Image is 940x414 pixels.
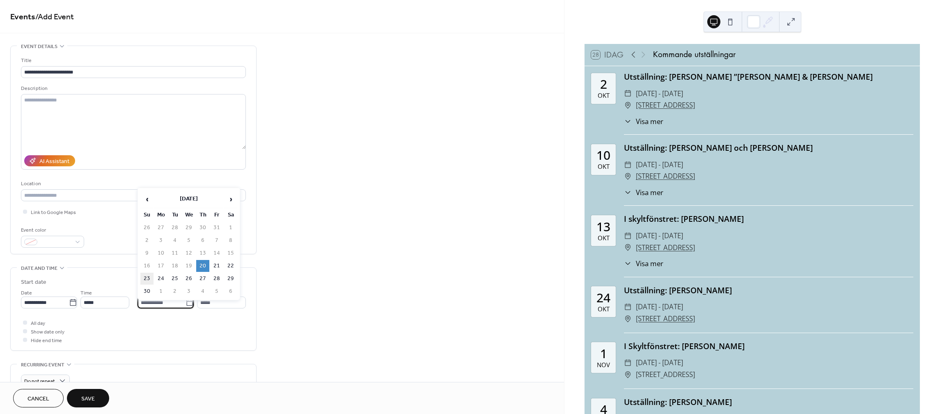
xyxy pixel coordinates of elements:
[624,159,632,171] div: ​
[140,222,154,234] td: 26
[624,301,632,313] div: ​
[21,278,46,287] div: Start date
[624,116,663,126] button: ​Visa mer
[168,222,181,234] td: 28
[624,258,663,269] button: ​Visa mer
[624,142,913,154] div: Utställning: [PERSON_NAME] och [PERSON_NAME]
[210,222,223,234] td: 31
[196,247,209,259] td: 13
[624,369,632,381] div: ​
[140,247,154,259] td: 9
[168,273,181,285] td: 25
[210,209,223,221] th: Fr
[21,289,32,297] span: Date
[224,247,237,259] td: 15
[636,170,695,182] a: [STREET_ADDRESS]
[140,260,154,272] td: 16
[224,273,237,285] td: 29
[224,209,237,221] th: Sa
[39,157,69,166] div: AI Assistant
[31,328,64,336] span: Show date only
[636,369,695,381] span: [STREET_ADDRESS]
[624,396,913,408] div: Utställning: [PERSON_NAME]
[224,285,237,297] td: 6
[224,222,237,234] td: 1
[21,56,244,65] div: Title
[598,235,610,241] div: okt
[154,235,167,246] td: 3
[10,9,35,25] a: Events
[140,209,154,221] th: Su
[598,306,610,312] div: okt
[196,209,209,221] th: Th
[210,273,223,285] td: 28
[624,258,632,269] div: ​
[35,9,74,25] span: / Add Event
[140,235,154,246] td: 2
[624,71,913,83] div: Utställning: [PERSON_NAME] ”[PERSON_NAME] & [PERSON_NAME]
[624,88,632,100] div: ​
[225,191,237,207] span: ›
[624,357,632,369] div: ​
[597,362,610,368] div: nov
[21,264,57,273] span: Date and time
[141,191,153,207] span: ‹
[140,273,154,285] td: 23
[154,191,223,208] th: [DATE]
[196,235,209,246] td: 6
[636,242,695,254] a: [STREET_ADDRESS]
[224,235,237,246] td: 8
[196,273,209,285] td: 27
[80,289,92,297] span: Time
[596,149,610,161] div: 10
[624,285,913,297] div: Utställning: [PERSON_NAME]
[182,209,195,221] th: We
[28,395,49,403] span: Cancel
[624,230,632,242] div: ​
[624,242,632,254] div: ​
[596,292,610,304] div: 24
[24,155,75,166] button: AI Assistant
[624,313,632,325] div: ​
[624,187,663,198] button: ​Visa mer
[168,260,181,272] td: 18
[21,179,244,188] div: Location
[182,285,195,297] td: 3
[31,208,76,217] span: Link to Google Maps
[67,389,109,407] button: Save
[636,258,663,269] span: Visa mer
[31,336,62,345] span: Hide end time
[168,247,181,259] td: 11
[182,260,195,272] td: 19
[140,285,154,297] td: 30
[168,285,181,297] td: 2
[81,395,95,403] span: Save
[636,230,683,242] span: [DATE] - [DATE]
[196,285,209,297] td: 4
[636,357,683,369] span: [DATE] - [DATE]
[624,99,632,111] div: ​
[624,213,913,225] div: I skyltfönstret: [PERSON_NAME]
[182,247,195,259] td: 12
[624,170,632,182] div: ​
[168,209,181,221] th: Tu
[154,222,167,234] td: 27
[182,222,195,234] td: 29
[154,247,167,259] td: 10
[154,260,167,272] td: 17
[210,247,223,259] td: 14
[624,187,632,198] div: ​
[154,209,167,221] th: Mo
[210,285,223,297] td: 5
[13,389,64,407] button: Cancel
[636,301,683,313] span: [DATE] - [DATE]
[182,235,195,246] td: 5
[636,88,683,100] span: [DATE] - [DATE]
[196,260,209,272] td: 20
[196,222,209,234] td: 30
[598,92,610,99] div: okt
[636,313,695,325] a: [STREET_ADDRESS]
[21,84,244,93] div: Description
[636,159,683,171] span: [DATE] - [DATE]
